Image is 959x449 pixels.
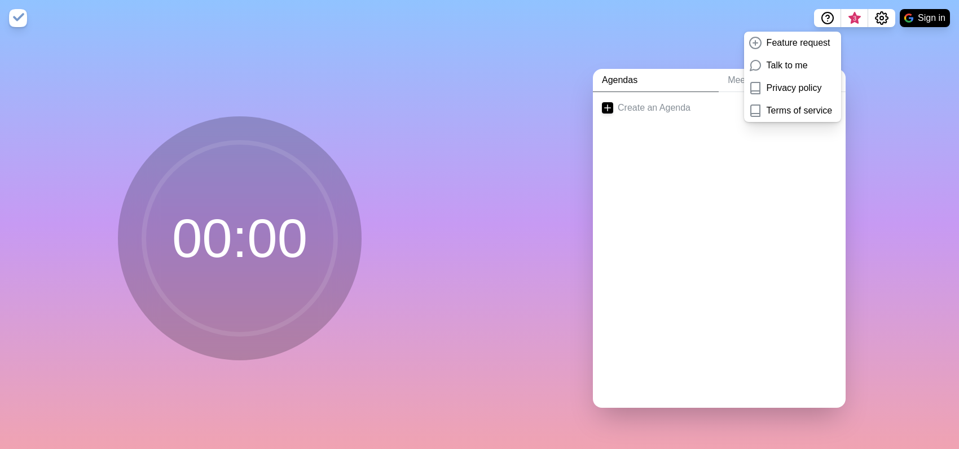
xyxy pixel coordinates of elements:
[744,99,841,122] a: Terms of service
[841,9,868,27] button: What’s new
[744,77,841,99] a: Privacy policy
[9,9,27,27] img: timeblocks logo
[767,59,808,72] p: Talk to me
[719,69,846,92] a: Meetings
[593,69,719,92] a: Agendas
[850,14,859,23] span: 3
[767,36,830,50] p: Feature request
[904,14,913,23] img: google logo
[900,9,950,27] button: Sign in
[744,32,841,54] a: Feature request
[814,9,841,27] button: Help
[767,81,822,95] p: Privacy policy
[868,9,895,27] button: Settings
[767,104,832,117] p: Terms of service
[593,92,846,124] a: Create an Agenda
